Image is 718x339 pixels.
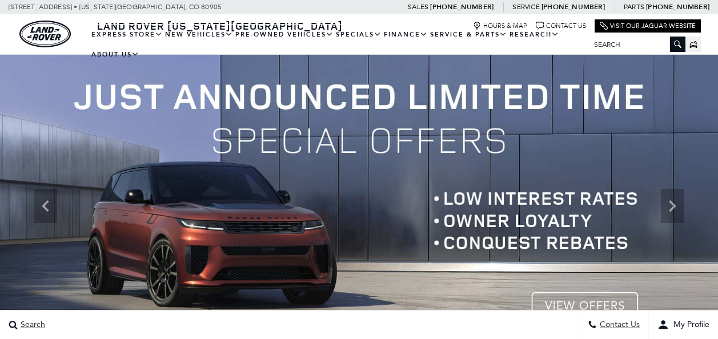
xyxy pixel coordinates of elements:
a: Pre-Owned Vehicles [234,25,335,45]
a: Specials [335,25,383,45]
span: Search [18,320,45,330]
button: user-profile-menu [649,310,718,339]
a: Service & Parts [429,25,508,45]
a: Visit Our Jaguar Website [600,22,696,30]
a: Contact Us [536,22,586,30]
nav: Main Navigation [90,25,585,64]
a: [PHONE_NUMBER] [541,2,605,11]
a: EXPRESS STORE [90,25,164,45]
a: About Us [90,45,141,64]
span: My Profile [669,320,709,330]
span: Parts [624,3,644,11]
span: Service [512,3,539,11]
a: [STREET_ADDRESS] • [US_STATE][GEOGRAPHIC_DATA], CO 80905 [9,3,222,11]
span: Sales [408,3,428,11]
a: [PHONE_NUMBER] [430,2,494,11]
a: Hours & Map [473,22,527,30]
span: Land Rover [US_STATE][GEOGRAPHIC_DATA] [97,19,343,33]
input: Search [585,38,685,51]
span: Contact Us [597,320,640,330]
a: land-rover [19,21,71,47]
a: New Vehicles [164,25,234,45]
a: [PHONE_NUMBER] [646,2,709,11]
a: Finance [383,25,429,45]
img: Land Rover [19,21,71,47]
a: Land Rover [US_STATE][GEOGRAPHIC_DATA] [90,19,350,33]
a: Research [508,25,560,45]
